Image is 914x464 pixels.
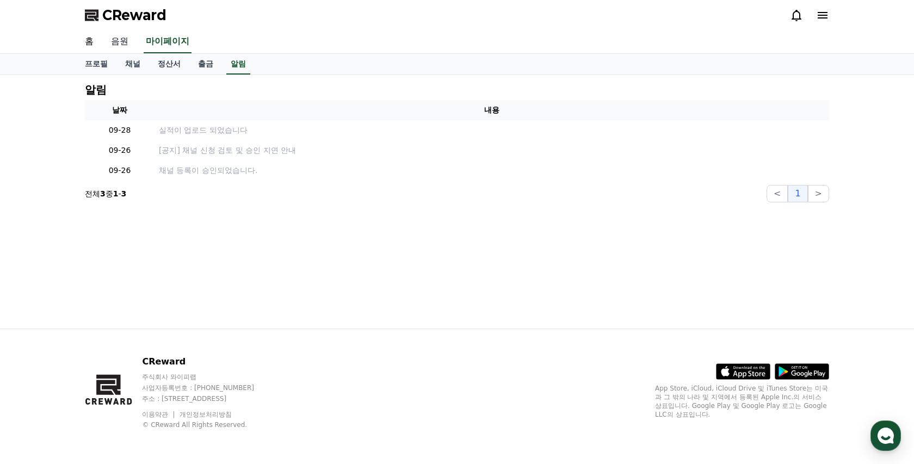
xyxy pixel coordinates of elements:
[144,30,192,53] a: 마이페이지
[85,7,166,24] a: CReward
[89,125,150,136] p: 09-28
[808,185,829,202] button: >
[189,54,222,75] a: 출금
[142,383,275,392] p: 사업자등록번호 : [PHONE_NUMBER]
[142,394,275,403] p: 주소 : [STREET_ADDRESS]
[142,373,275,381] p: 주식회사 와이피랩
[102,7,166,24] span: CReward
[155,100,829,120] th: 내용
[102,30,137,53] a: 음원
[142,355,275,368] p: CReward
[168,361,181,370] span: 설정
[655,384,829,419] p: App Store, iCloud, iCloud Drive 및 iTunes Store는 미국과 그 밖의 나라 및 지역에서 등록된 Apple Inc.의 서비스 상표입니다. Goo...
[100,189,106,198] strong: 3
[159,145,825,156] a: [공지] 채널 신청 검토 및 승인 지연 안내
[226,54,250,75] a: 알림
[85,84,107,96] h4: 알림
[180,411,232,418] a: 개인정보처리방침
[142,420,275,429] p: © CReward All Rights Reserved.
[121,189,127,198] strong: 3
[100,362,113,370] span: 대화
[159,165,825,176] p: 채널 등록이 승인되었습니다.
[72,345,140,372] a: 대화
[34,361,41,370] span: 홈
[76,54,116,75] a: 프로필
[85,100,155,120] th: 날짜
[767,185,788,202] button: <
[140,345,209,372] a: 설정
[149,54,189,75] a: 정산서
[89,145,150,156] p: 09-26
[142,411,176,418] a: 이용약관
[113,189,119,198] strong: 1
[788,185,807,202] button: 1
[89,165,150,176] p: 09-26
[76,30,102,53] a: 홈
[159,125,825,136] a: 실적이 업로드 되었습니다
[85,188,126,199] p: 전체 중 -
[116,54,149,75] a: 채널
[3,345,72,372] a: 홈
